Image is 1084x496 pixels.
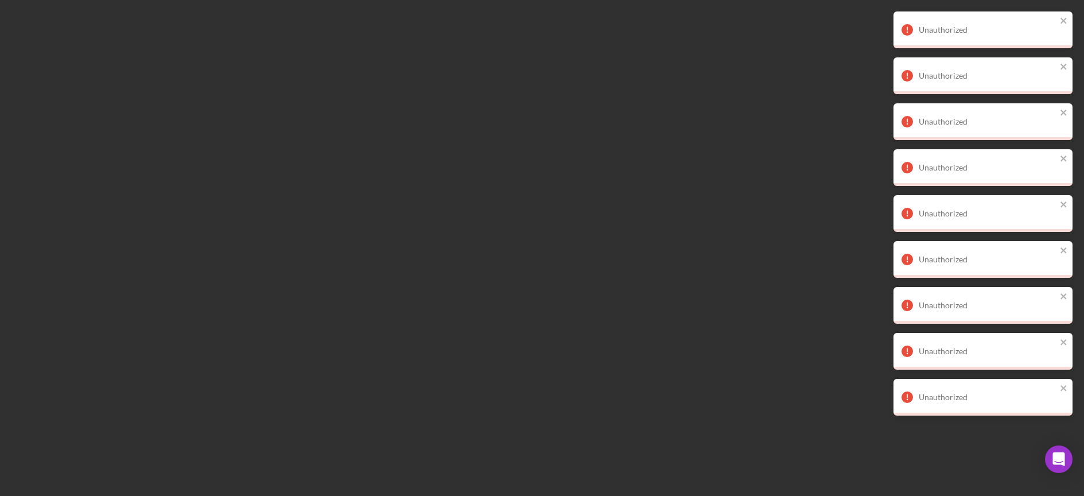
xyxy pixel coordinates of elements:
button: close [1060,338,1068,348]
button: close [1060,292,1068,303]
div: Unauthorized [919,255,1056,264]
button: close [1060,62,1068,73]
button: close [1060,108,1068,119]
button: close [1060,383,1068,394]
div: Open Intercom Messenger [1045,445,1073,473]
div: Unauthorized [919,347,1056,356]
div: Unauthorized [919,25,1056,34]
div: Unauthorized [919,301,1056,310]
button: close [1060,246,1068,257]
div: Unauthorized [919,163,1056,172]
div: Unauthorized [919,71,1056,80]
button: close [1060,154,1068,165]
div: Unauthorized [919,209,1056,218]
button: close [1060,200,1068,211]
div: Unauthorized [919,117,1056,126]
div: Unauthorized [919,393,1056,402]
button: close [1060,16,1068,27]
